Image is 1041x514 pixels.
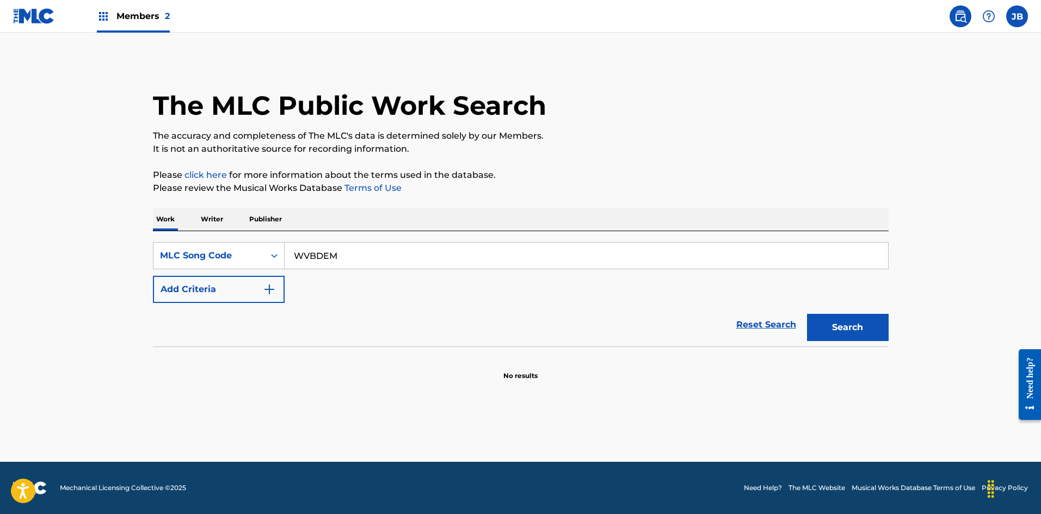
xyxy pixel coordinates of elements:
[246,208,285,231] p: Publisher
[978,5,1000,27] div: Help
[1011,341,1041,429] iframe: Resource Center
[153,182,889,195] p: Please review the Musical Works Database
[153,276,285,303] button: Add Criteria
[503,358,538,381] p: No results
[744,483,782,493] a: Need Help?
[982,483,1028,493] a: Privacy Policy
[263,283,276,296] img: 9d2ae6d4665cec9f34b9.svg
[789,483,845,493] a: The MLC Website
[97,10,110,23] img: Top Rightsholders
[153,143,889,156] p: It is not an authoritative source for recording information.
[160,249,258,262] div: MLC Song Code
[982,10,995,23] img: help
[153,242,889,346] form: Search Form
[153,169,889,182] p: Please for more information about the terms used in the database.
[954,10,967,23] img: search
[852,483,975,493] a: Musical Works Database Terms of Use
[153,208,178,231] p: Work
[153,89,546,122] h1: The MLC Public Work Search
[987,462,1041,514] iframe: Chat Widget
[807,314,889,341] button: Search
[153,129,889,143] p: The accuracy and completeness of The MLC's data is determined solely by our Members.
[342,183,402,193] a: Terms of Use
[60,483,186,493] span: Mechanical Licensing Collective © 2025
[198,208,226,231] p: Writer
[982,473,1000,505] div: Drag
[950,5,971,27] a: Public Search
[1006,5,1028,27] div: User Menu
[184,170,227,180] a: click here
[13,481,47,494] img: logo
[116,10,170,22] span: Members
[165,11,170,21] span: 2
[13,8,55,24] img: MLC Logo
[731,313,802,337] a: Reset Search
